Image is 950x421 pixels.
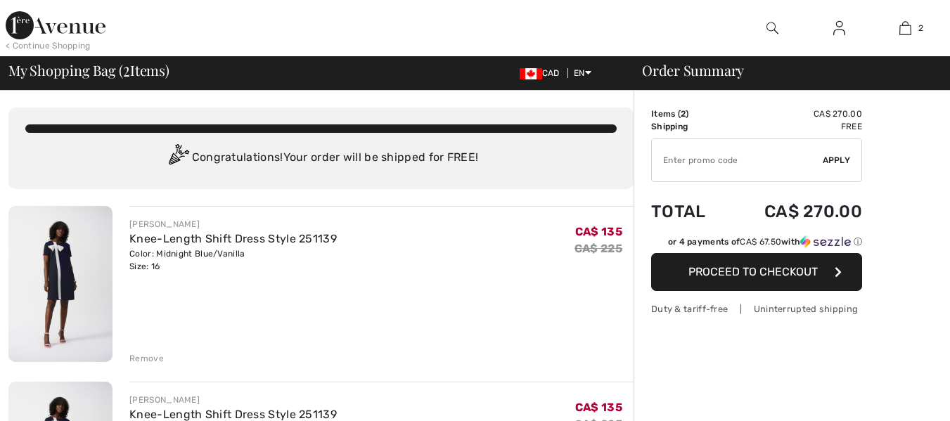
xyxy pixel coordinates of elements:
[833,20,845,37] img: My Info
[129,352,164,365] div: Remove
[6,39,91,52] div: < Continue Shopping
[681,109,686,119] span: 2
[625,63,942,77] div: Order Summary
[6,11,105,39] img: 1ère Avenue
[520,68,565,78] span: CAD
[25,144,617,172] div: Congratulations! Your order will be shipped for FREE!
[651,188,726,235] td: Total
[129,247,337,273] div: Color: Midnight Blue/Vanilla Size: 16
[652,139,823,181] input: Promo code
[575,242,622,255] s: CA$ 225
[668,235,862,248] div: or 4 payments of with
[873,20,938,37] a: 2
[651,302,862,316] div: Duty & tariff-free | Uninterrupted shipping
[123,60,130,78] span: 2
[575,225,622,238] span: CA$ 135
[8,206,113,362] img: Knee-Length Shift Dress Style 251139
[651,253,862,291] button: Proceed to Checkout
[823,154,851,167] span: Apply
[651,120,726,133] td: Shipping
[822,20,856,37] a: Sign In
[164,144,192,172] img: Congratulation2.svg
[129,218,337,231] div: [PERSON_NAME]
[129,394,337,406] div: [PERSON_NAME]
[726,188,862,235] td: CA$ 270.00
[129,232,337,245] a: Knee-Length Shift Dress Style 251139
[688,265,818,278] span: Proceed to Checkout
[726,120,862,133] td: Free
[520,68,542,79] img: Canadian Dollar
[766,20,778,37] img: search the website
[899,20,911,37] img: My Bag
[574,68,591,78] span: EN
[740,237,781,247] span: CA$ 67.50
[861,379,936,414] iframe: Opens a widget where you can chat to one of our agents
[575,401,622,414] span: CA$ 135
[651,235,862,253] div: or 4 payments ofCA$ 67.50withSezzle Click to learn more about Sezzle
[918,22,923,34] span: 2
[800,235,851,248] img: Sezzle
[8,63,169,77] span: My Shopping Bag ( Items)
[726,108,862,120] td: CA$ 270.00
[129,408,337,421] a: Knee-Length Shift Dress Style 251139
[651,108,726,120] td: Items ( )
